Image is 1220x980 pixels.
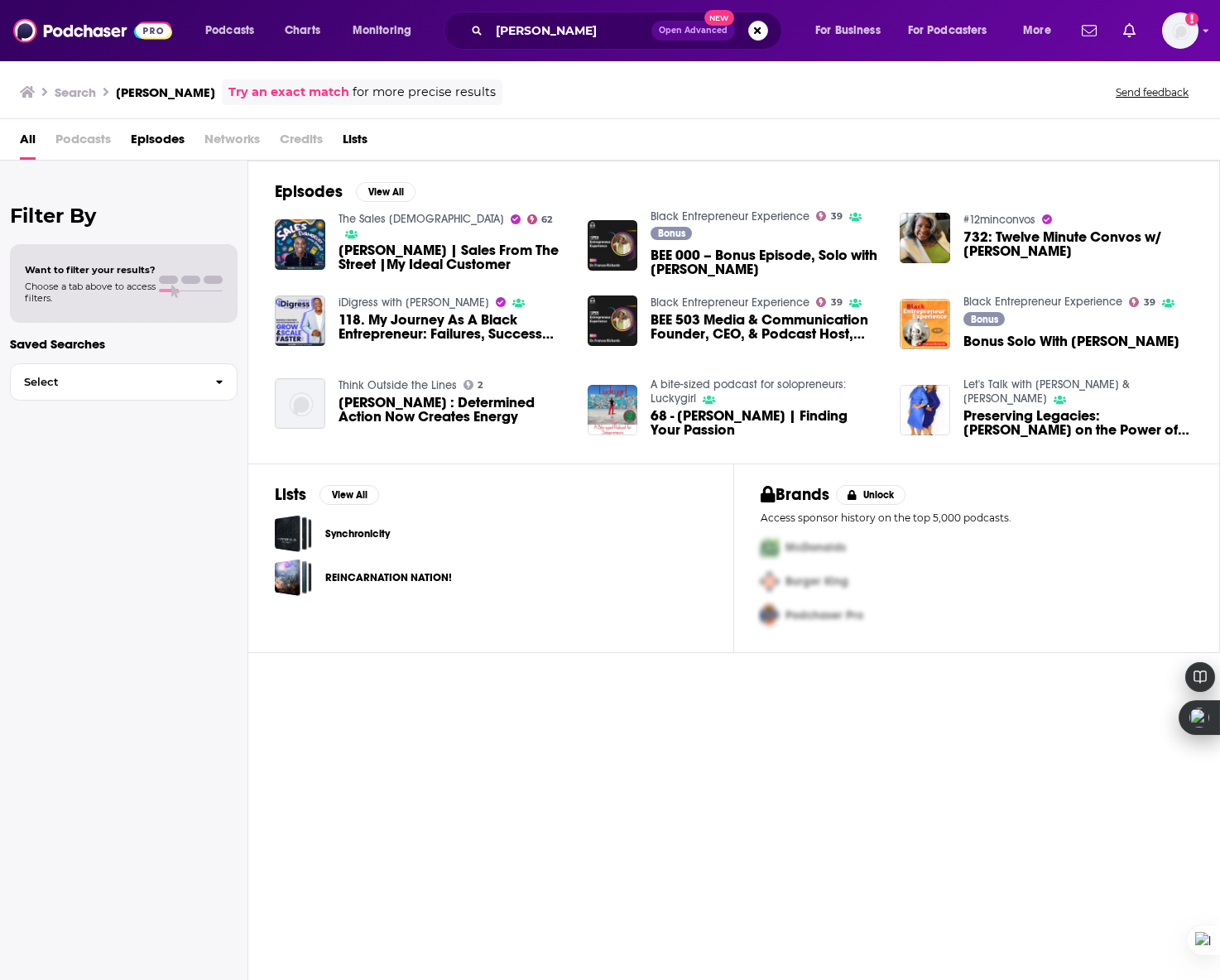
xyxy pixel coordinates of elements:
button: open menu [341,17,433,44]
img: Second Pro Logo [754,564,785,598]
h2: Episodes [275,181,343,202]
p: Access sponsor history on the top 5,000 podcasts. [761,512,1193,524]
span: Logged in as rgertner [1162,12,1198,49]
span: 62 [541,216,552,223]
a: Dr. Frances Richards : Determined Action Now Creates Energy [339,396,568,424]
a: 39 [816,297,843,307]
span: REINCARNATION NATION! [275,559,312,596]
img: Podchaser - Follow, Share and Rate Podcasts [13,15,172,46]
span: [PERSON_NAME] | Sales From The Street |My Ideal Customer [339,243,568,271]
span: BEE 503 Media & Communication Founder, CEO, & Podcast Host, [PERSON_NAME] [651,313,880,341]
span: For Podcasters [908,19,987,42]
img: Dr. Frances Richards : Determined Action Now Creates Energy [275,378,325,429]
span: Open Advanced [659,26,728,35]
a: EpisodesView All [275,181,415,202]
span: for more precise results [353,83,496,102]
span: Choose a tab above to access filters. [25,281,156,304]
span: McDonalds [785,540,846,555]
a: Black Entrepreneur Experience [651,209,809,223]
a: Lists [343,126,367,160]
img: 732: Twelve Minute Convos w/ Frances Richards [900,213,950,263]
a: The Sales Evangelist [339,212,504,226]
span: 732: Twelve Minute Convos w/ [PERSON_NAME] [963,230,1193,258]
span: 118. My Journey As A Black Entrepreneur: Failures, Success Stories, & Lessons Learned With [PERSO... [339,313,568,341]
a: Synchronicity [325,525,390,543]
img: 68 - Dr. Frances Richards | Finding Your Passion [588,385,638,435]
span: 68 - [PERSON_NAME] | Finding Your Passion [651,409,880,437]
img: Preserving Legacies: Frances Richards on the Power of Family Audio Legacies [900,385,950,435]
a: Dr. Frances Richards | Sales From The Street |My Ideal Customer [339,243,568,271]
a: 2 [464,380,483,390]
a: Preserving Legacies: Frances Richards on the Power of Family Audio Legacies [963,409,1193,437]
h2: Brands [761,484,829,505]
span: Podcasts [55,126,111,160]
button: View All [319,485,379,505]
button: Open AdvancedNew [651,21,735,41]
span: 39 [831,299,843,306]
button: open menu [804,17,901,44]
p: Saved Searches [10,336,238,352]
a: BEE 503 Media & Communication Founder, CEO, & Podcast Host, Dr. Frances Richards [651,313,880,341]
img: Third Pro Logo [754,598,785,632]
span: BEE 000 – Bonus Episode, Solo with [PERSON_NAME] [651,248,880,276]
a: A bite-sized podcast for solopreneurs: Luckygirl [651,377,846,406]
a: Show notifications dropdown [1075,17,1103,45]
div: Search podcasts, credits, & more... [459,12,798,50]
span: Episodes [131,126,185,160]
h2: Filter By [10,204,238,228]
span: Credits [280,126,323,160]
span: 39 [831,213,843,220]
span: 39 [1144,299,1155,306]
a: Black Entrepreneur Experience [651,295,809,310]
a: 39 [1129,297,1155,307]
a: 62 [527,214,553,224]
h3: [PERSON_NAME] [116,84,215,100]
a: 39 [816,211,843,221]
a: REINCARNATION NATION! [325,569,452,587]
a: iDigress with Troy Sandidge [339,295,489,310]
span: Preserving Legacies: [PERSON_NAME] on the Power of Family Audio Legacies [963,409,1193,437]
a: Show notifications dropdown [1117,17,1142,45]
span: Podcasts [205,19,254,42]
img: BEE 503 Media & Communication Founder, CEO, & Podcast Host, Dr. Frances Richards [588,295,638,346]
img: First Pro Logo [754,531,785,564]
a: BEE 000 – Bonus Episode, Solo with Dr. Frances Richards [651,248,880,276]
button: Send feedback [1111,85,1194,99]
a: Bonus Solo With Dr. Frances Richards [963,334,1179,348]
span: Bonus Solo With [PERSON_NAME] [963,334,1179,348]
span: [PERSON_NAME] : Determined Action Now Creates Energy [339,396,568,424]
img: 118. My Journey As A Black Entrepreneur: Failures, Success Stories, & Lessons Learned With Dr. Fr... [275,295,325,346]
span: Networks [204,126,260,160]
span: Want to filter your results? [25,264,156,276]
span: Burger King [785,574,848,588]
span: New [704,10,734,26]
button: Select [10,363,238,401]
img: Dr. Frances Richards | Sales From The Street |My Ideal Customer [275,219,325,270]
button: Unlock [836,485,906,505]
h3: Search [55,84,96,100]
a: Let's Talk with Leaha & Rhonda [963,377,1130,406]
a: 732: Twelve Minute Convos w/ Frances Richards [963,230,1193,258]
span: Charts [285,19,320,42]
a: Synchronicity [275,515,312,552]
img: BEE 000 – Bonus Episode, Solo with Dr. Frances Richards [588,220,638,271]
a: Try an exact match [228,83,349,102]
button: Show profile menu [1162,12,1198,49]
a: All [20,126,36,160]
img: User Profile [1162,12,1198,49]
button: open menu [897,17,1011,44]
a: Charts [274,17,330,44]
a: ListsView All [275,484,379,505]
span: 2 [478,382,483,389]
